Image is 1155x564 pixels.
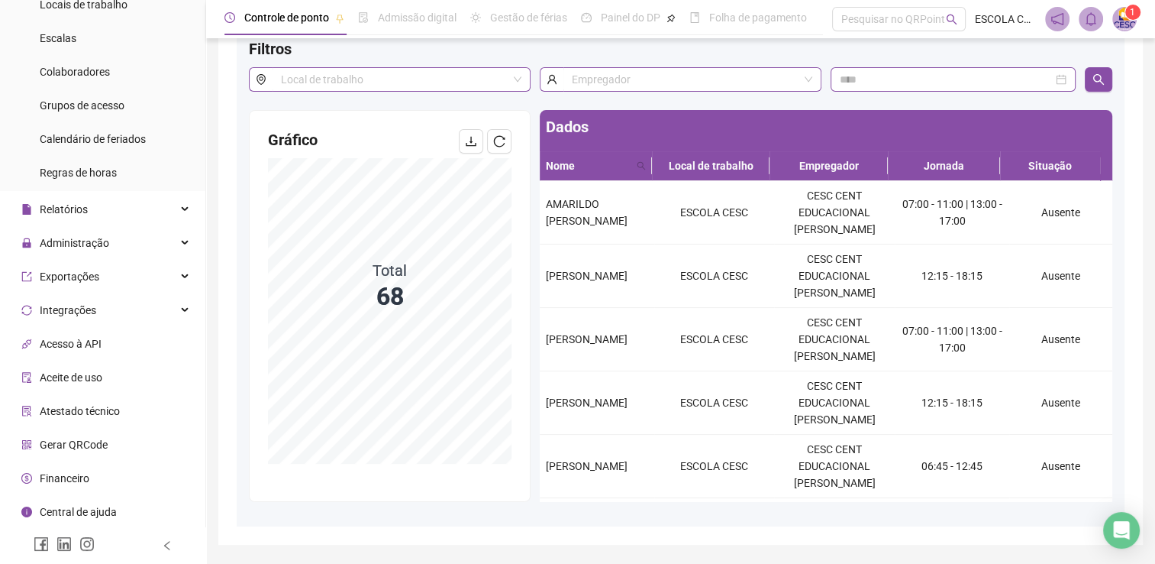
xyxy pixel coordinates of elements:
td: 12:30 - 18:30 [895,498,1009,562]
span: reload [493,135,505,147]
span: export [21,271,32,282]
span: Financeiro [40,472,89,485]
span: sun [470,12,481,23]
span: Central de ajuda [40,506,117,518]
span: Regras de horas [40,167,117,179]
sup: Atualize o seu contato no menu Meus Dados [1125,5,1140,20]
div: Open Intercom Messenger [1103,512,1140,549]
span: api [21,339,32,349]
th: Local de trabalho [652,151,769,181]
td: ESCOLA CESC [654,435,775,498]
span: [PERSON_NAME] [546,333,628,345]
span: book [689,12,700,23]
span: Grupos de acesso [40,99,124,112]
span: Calendário de feriados [40,133,146,145]
span: instagram [79,536,95,552]
span: pushpin [335,14,344,23]
td: 12:15 - 18:15 [895,371,1009,435]
td: 07:00 - 11:00 | 13:00 - 17:00 [895,181,1009,245]
span: Exportações [40,271,99,283]
td: ESCOLA CESC [654,371,775,435]
span: search [1092,73,1105,86]
img: 84976 [1113,8,1136,31]
span: search [946,14,957,25]
span: file [21,204,32,215]
td: Ausente [1009,181,1112,245]
th: Jornada [888,151,1000,181]
span: Folha de pagamento [709,11,807,24]
span: notification [1050,12,1064,26]
span: info-circle [21,507,32,517]
span: environment [249,67,273,92]
span: Nome [546,157,631,174]
span: Filtros [249,40,292,58]
span: ESCOLA CESC [975,11,1036,28]
td: CESC CENT EDUCACIONAL [PERSON_NAME] [774,308,895,371]
span: Escalas [40,32,76,44]
span: sync [21,305,32,316]
span: facebook [34,536,49,552]
span: Gestão de férias [490,11,567,24]
span: Administração [40,237,109,249]
td: Ausente [1009,498,1112,562]
span: Atestado técnico [40,405,120,417]
span: solution [21,406,32,417]
span: linkedin [56,536,72,552]
span: clock-circle [224,12,235,23]
span: [PERSON_NAME] [546,270,628,282]
span: search [634,154,649,177]
span: bell [1084,12,1098,26]
span: [PERSON_NAME] [546,460,628,472]
td: ESCOLA CESC [654,181,775,245]
span: Controle de ponto [244,11,329,24]
span: qrcode [21,439,32,450]
td: 12:15 - 18:15 [895,245,1009,308]
span: download [465,135,477,147]
span: Painel do DP [601,11,660,24]
td: 07:00 - 11:00 | 13:00 - 17:00 [895,308,1009,371]
span: Gráfico [268,131,318,149]
span: left [162,540,173,551]
td: CESC CENT EDUCACIONAL [PERSON_NAME] [774,181,895,245]
td: Ausente [1009,245,1112,308]
td: Ausente [1009,371,1112,435]
span: Dados [546,118,589,136]
span: lock [21,238,32,248]
span: audit [21,372,32,383]
span: user [540,67,563,92]
td: CESC CENT EDUCACIONAL [PERSON_NAME] [774,498,895,562]
td: ESCOLA CESC [654,308,775,371]
span: Relatórios [40,203,88,216]
td: Ausente [1009,308,1112,371]
th: Empregador [769,151,887,181]
span: Admissão digital [378,11,457,24]
span: dashboard [581,12,592,23]
span: search [637,161,646,170]
span: pushpin [666,14,676,23]
td: Ausente [1009,435,1112,498]
td: CESC CENT EDUCACIONAL [PERSON_NAME] [774,371,895,435]
span: Integrações [40,304,96,316]
span: dollar [21,473,32,484]
span: file-done [358,12,369,23]
span: AMARILDO [PERSON_NAME] [546,198,628,227]
td: 06:45 - 12:45 [895,435,1009,498]
span: Gerar QRCode [40,439,108,451]
td: ESCOLA CESC [654,498,775,562]
td: ESCOLA CESC [654,245,775,308]
td: CESC CENT EDUCACIONAL [PERSON_NAME] [774,435,895,498]
td: CESC CENT EDUCACIONAL [PERSON_NAME] [774,245,895,308]
span: Acesso à API [40,338,102,350]
span: 1 [1130,7,1135,18]
span: Colaboradores [40,66,110,78]
span: Aceite de uso [40,371,102,384]
span: [PERSON_NAME] [546,397,628,409]
th: Situação [1000,151,1101,181]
